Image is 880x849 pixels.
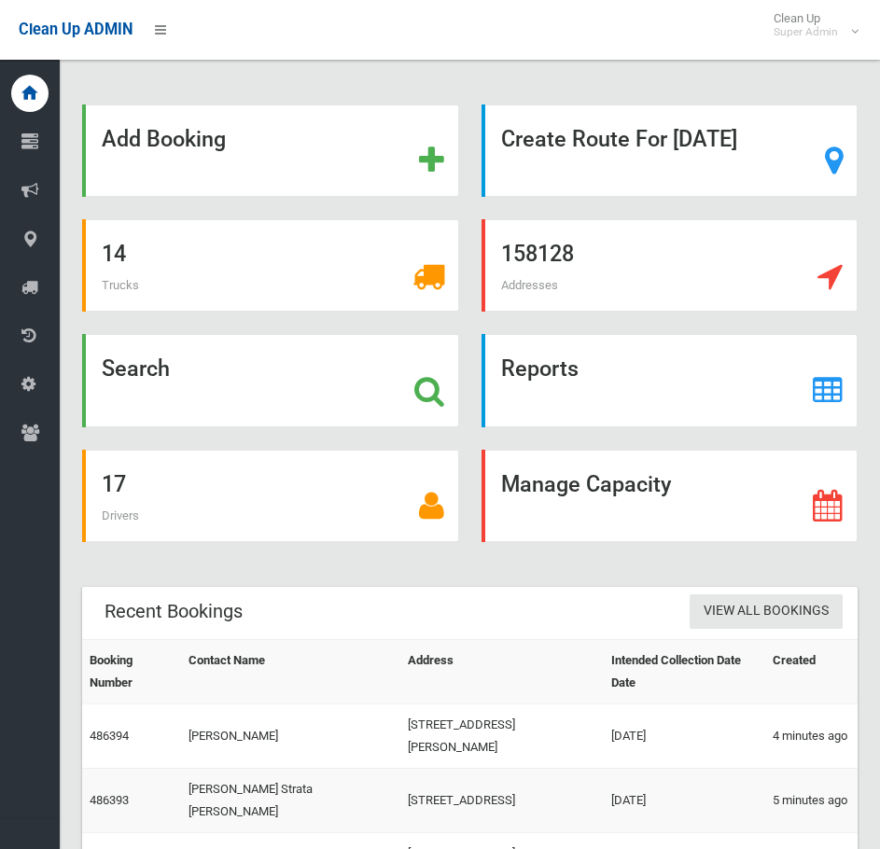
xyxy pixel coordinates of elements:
span: Addresses [501,278,558,292]
td: [PERSON_NAME] [181,703,400,768]
span: Drivers [102,508,139,522]
td: [STREET_ADDRESS] [400,768,604,832]
td: 5 minutes ago [765,768,858,832]
a: 14 Trucks [82,219,459,312]
span: Clean Up [764,11,857,39]
td: [PERSON_NAME] Strata [PERSON_NAME] [181,768,400,832]
a: Add Booking [82,104,459,197]
a: 158128 Addresses [482,219,859,312]
a: 486394 [90,729,129,743]
th: Address [400,639,604,703]
td: [STREET_ADDRESS][PERSON_NAME] [400,703,604,768]
th: Intended Collection Date Date [604,639,765,703]
a: 17 Drivers [82,450,459,542]
a: Search [82,334,459,426]
th: Booking Number [82,639,181,703]
td: 4 minutes ago [765,703,858,768]
td: [DATE] [604,703,765,768]
th: Created [765,639,858,703]
span: Trucks [102,278,139,292]
strong: 14 [102,241,126,267]
strong: Add Booking [102,126,226,152]
strong: Reports [501,355,579,382]
small: Super Admin [774,25,838,39]
strong: Create Route For [DATE] [501,126,737,152]
a: View All Bookings [690,594,843,629]
strong: 17 [102,471,126,497]
strong: 158128 [501,241,574,267]
th: Contact Name [181,639,400,703]
strong: Search [102,355,170,382]
a: Manage Capacity [482,450,859,542]
strong: Manage Capacity [501,471,671,497]
a: 486393 [90,793,129,807]
header: Recent Bookings [82,593,265,630]
a: Reports [482,334,859,426]
a: Create Route For [DATE] [482,104,859,197]
span: Clean Up ADMIN [19,21,133,38]
td: [DATE] [604,768,765,832]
